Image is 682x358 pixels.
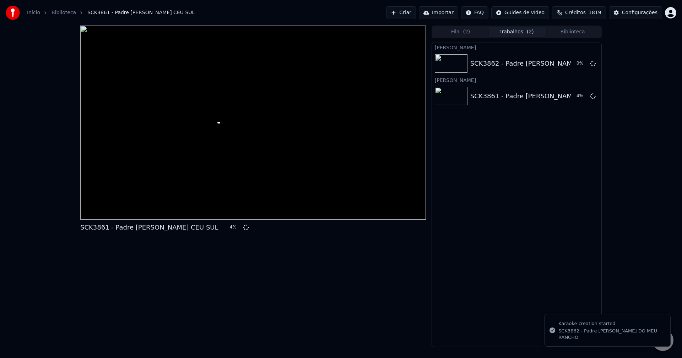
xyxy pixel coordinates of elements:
[461,6,488,19] button: FAQ
[80,222,218,232] div: SCK3861 - Padre [PERSON_NAME] CEU SUL
[27,9,195,16] nav: breadcrumb
[565,9,586,16] span: Créditos
[6,6,20,20] img: youka
[552,6,606,19] button: Créditos1819
[87,9,195,16] span: SCK3861 - Padre [PERSON_NAME] CEU SUL
[577,93,587,99] div: 4 %
[230,225,240,230] div: 4 %
[558,320,665,327] div: Karaoke creation started
[463,28,470,35] span: ( 2 )
[432,76,601,84] div: [PERSON_NAME]
[433,27,489,37] button: Fila
[545,27,601,37] button: Biblioteca
[577,61,587,66] div: 0 %
[52,9,76,16] a: Biblioteca
[489,27,545,37] button: Trabalhos
[386,6,416,19] button: Criar
[432,43,601,51] div: [PERSON_NAME]
[609,6,662,19] button: Configurações
[419,6,458,19] button: Importar
[558,328,665,341] div: SCK3862 - Padre [PERSON_NAME] DO MEU RANCHO
[622,9,657,16] div: Configurações
[470,59,637,68] div: SCK3862 - Padre [PERSON_NAME] DO MEU RANCHO
[491,6,549,19] button: Guides de vídeo
[470,91,608,101] div: SCK3861 - Padre [PERSON_NAME] CEU SUL
[589,9,601,16] span: 1819
[527,28,534,35] span: ( 2 )
[27,9,40,16] a: Início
